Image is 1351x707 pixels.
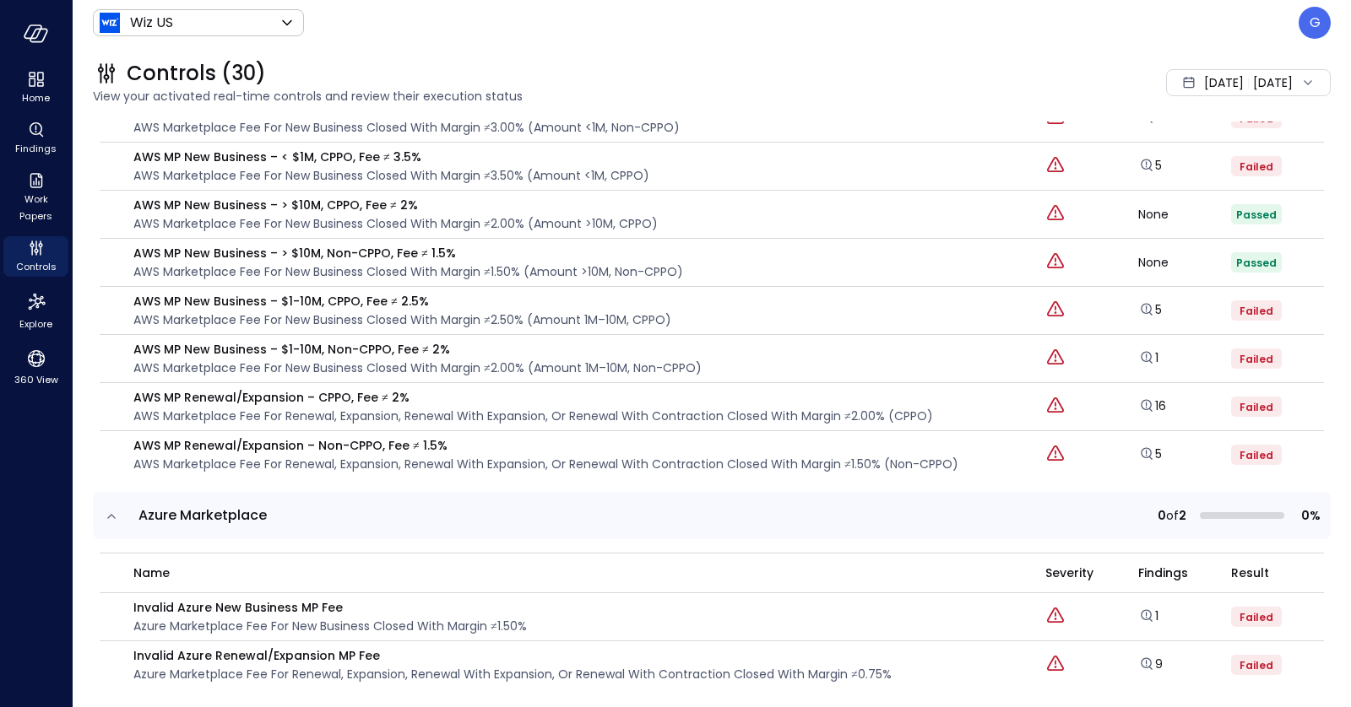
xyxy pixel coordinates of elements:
span: Failed [1240,400,1273,414]
p: AWS marketplace fee for new business closed with margin ≠2.50% (amount 1M–10M, CPPO) [133,310,671,329]
span: [DATE] [1204,73,1244,92]
span: Failed [1240,610,1273,624]
span: View your activated real-time controls and review their execution status [93,87,917,105]
span: Azure Marketplace [138,505,267,525]
button: expand row [103,508,120,525]
a: Explore findings [1138,113,1163,130]
div: Critical [1045,444,1066,466]
span: Result [1231,564,1269,582]
p: AWS marketplace fee for renewal, expansion, renewal with expansion, or renewal with contraction c... [133,455,958,473]
p: AWS marketplace fee for new business closed with margin ≠2.00% (amount >10M, CPPO) [133,214,658,233]
p: G [1310,13,1321,33]
a: 16 [1138,397,1166,414]
p: AWS MP Renewal/Expansion – Non-CPPO, Fee ≠ 1.5% [133,436,958,455]
div: Critical [1045,155,1066,177]
img: Icon [100,13,120,33]
div: Critical [1045,606,1066,628]
span: Failed [1240,448,1273,462]
div: Critical [1045,348,1066,370]
span: Failed [1240,159,1273,174]
p: AWS MP New Business – $1-10M, Non-CPPO, Fee ≠ 2% [133,340,702,359]
span: Severity [1045,564,1093,582]
div: Explore [3,287,68,334]
a: Explore findings [1138,660,1163,677]
span: Explore [19,316,52,332]
div: Critical [1045,396,1066,418]
span: of [1166,506,1179,525]
a: 5 [1138,157,1162,174]
p: AWS marketplace fee for new business closed with margin ≠1.50% (amount >10M, non-CPPO) [133,262,683,281]
span: Controls (30) [127,60,266,87]
div: None [1138,256,1231,268]
div: Critical [1045,251,1066,273]
div: 360 View [3,344,68,390]
p: Azure marketplace fee for new business closed with margin ≠1.50% [133,617,527,635]
a: Explore findings [1138,450,1162,467]
div: Home [3,67,68,108]
a: 1 [1138,349,1158,366]
a: Explore findings [1138,612,1158,629]
a: 5 [1138,301,1162,318]
span: 0 [1158,506,1166,525]
span: Failed [1240,352,1273,366]
a: Explore findings [1138,161,1162,178]
p: AWS MP New Business – $1-10M, CPPO, Fee ≠ 2.5% [133,292,671,310]
p: AWS marketplace fee for renewal, expansion, renewal with expansion, or renewal with contraction c... [133,407,933,425]
a: Explore findings [1138,402,1166,418]
div: None [1138,208,1231,220]
div: Controls [3,236,68,277]
span: Passed [1236,208,1277,222]
span: Work Papers [10,191,62,224]
span: Findings [1138,564,1188,582]
div: Critical [1045,203,1066,225]
a: Explore findings [1138,353,1158,370]
span: Controls [16,258,57,275]
span: Passed [1236,256,1277,270]
p: Invalid Azure New Business MP Fee [133,598,527,617]
span: Failed [1240,658,1273,672]
div: Guy [1299,7,1331,39]
div: Findings [3,118,68,159]
div: Critical [1045,300,1066,321]
div: Work Papers [3,169,68,226]
p: Wiz US [130,13,173,33]
p: Azure marketplace fee for renewal, expansion, renewal with expansion, or renewal with contraction... [133,665,892,683]
p: AWS MP Renewal/Expansion – CPPO, Fee ≠ 2% [133,388,933,407]
span: name [133,564,170,582]
span: 360 View [14,371,58,388]
a: Explore findings [1138,305,1162,322]
p: AWS marketplace fee for new business closed with margin ≠3.50% (amount <1M, CPPO) [133,166,649,185]
span: Home [22,89,50,106]
span: 2 [1179,506,1186,525]
span: 0% [1291,506,1321,525]
span: Findings [15,140,57,157]
p: AWS MP New Business – > $10M, CPPO, Fee ≠ 2% [133,196,658,214]
p: AWS MP New Business – > $10M, Non-CPPO, Fee ≠ 1.5% [133,244,683,262]
a: 5 [1138,445,1162,462]
div: Critical [1045,654,1066,676]
p: AWS marketplace fee for new business closed with margin ≠3.00% (amount <1M, non-CPPO) [133,118,680,137]
p: AWS marketplace fee for new business closed with margin ≠2.00% (amount 1M–10M, non-CPPO) [133,359,702,377]
p: AWS MP New Business – < $1M, CPPO, Fee ≠ 3.5% [133,148,649,166]
a: 9 [1138,656,1163,672]
span: Failed [1240,304,1273,318]
p: Invalid Azure Renewal/Expansion MP Fee [133,646,892,665]
a: 1 [1138,607,1158,624]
